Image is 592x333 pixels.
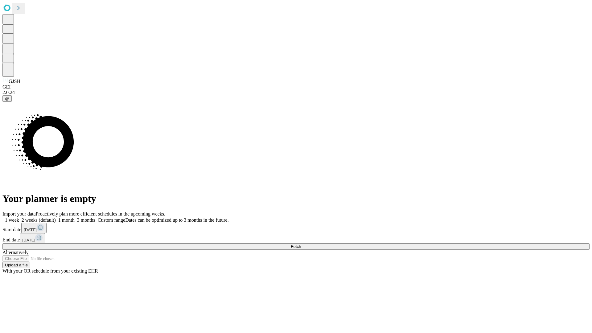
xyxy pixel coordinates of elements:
span: Dates can be optimized up to 3 months in the future. [125,217,228,223]
button: [DATE] [21,223,47,233]
span: 2 weeks (default) [22,217,56,223]
span: Custom range [98,217,125,223]
button: @ [2,95,12,102]
span: Fetch [291,244,301,249]
span: Alternatively [2,250,28,255]
button: Upload a file [2,262,30,268]
span: @ [5,96,9,101]
div: Start date [2,223,590,233]
span: 1 month [58,217,75,223]
span: Import your data [2,211,36,216]
span: GJSH [9,79,20,84]
div: End date [2,233,590,243]
span: 3 months [77,217,95,223]
span: [DATE] [22,238,35,242]
span: 1 week [5,217,19,223]
button: [DATE] [20,233,45,243]
div: 2.0.241 [2,90,590,95]
button: Fetch [2,243,590,250]
span: [DATE] [24,228,37,232]
h1: Your planner is empty [2,193,590,204]
span: With your OR schedule from your existing EHR [2,268,98,273]
span: Proactively plan more efficient schedules in the upcoming weeks. [36,211,165,216]
div: GEI [2,84,590,90]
